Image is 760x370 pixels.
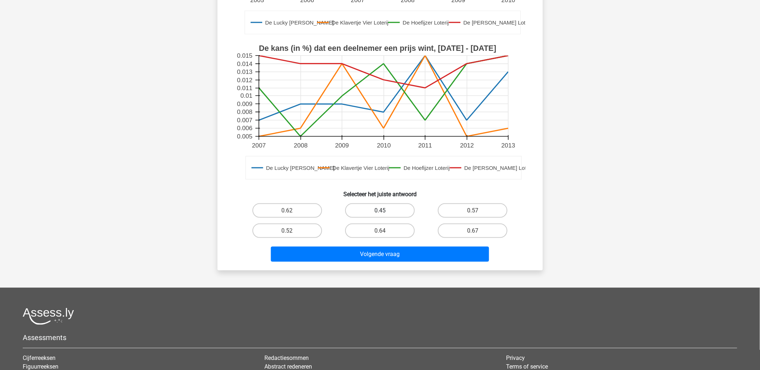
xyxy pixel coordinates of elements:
[271,247,489,262] button: Volgende vraag
[252,142,265,149] text: 2007
[506,355,525,362] a: Privacy
[252,203,322,218] label: 0.62
[237,100,252,107] text: 0.009
[438,203,508,218] label: 0.57
[265,19,334,26] text: De Lucky [PERSON_NAME]
[237,52,252,60] text: 0.015
[418,142,432,149] text: 2011
[331,19,388,26] text: De Klavertje Vier Loterij
[403,19,449,26] text: De Hoefijzer Loterij
[464,165,533,171] text: De [PERSON_NAME] Loterij
[240,92,252,100] text: 0.01
[264,355,309,362] a: Redactiesommen
[237,109,252,116] text: 0.008
[333,165,390,171] text: De Klavertje Vier Loterij
[266,165,334,171] text: De Lucky [PERSON_NAME]
[464,19,533,26] text: De [PERSON_NAME] Loterij
[404,165,450,171] text: De Hoefijzer Loterij
[345,203,415,218] label: 0.45
[237,133,252,140] text: 0.005
[23,334,737,342] h5: Assessments
[345,224,415,238] label: 0.64
[377,142,391,149] text: 2010
[237,76,252,84] text: 0.012
[501,142,515,149] text: 2013
[460,142,474,149] text: 2012
[237,85,252,92] text: 0.011
[259,44,496,53] text: De kans (in %) dat een deelnemer een prijs wint, [DATE] - [DATE]
[229,185,531,198] h6: Selecteer het juiste antwoord
[237,60,252,67] text: 0.014
[294,142,307,149] text: 2008
[237,125,252,132] text: 0.006
[23,308,74,325] img: Assessly logo
[252,224,322,238] label: 0.52
[438,224,508,238] label: 0.67
[237,69,252,76] text: 0.013
[237,116,252,124] text: 0.007
[335,142,349,149] text: 2009
[23,355,56,362] a: Cijferreeksen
